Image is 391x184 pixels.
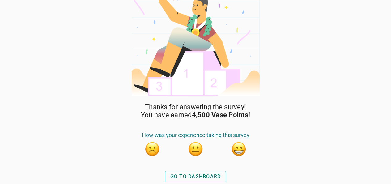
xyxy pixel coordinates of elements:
[145,103,246,111] span: Thanks for answering the survey!
[170,173,221,180] div: GO TO DASHBOARD
[131,132,261,142] div: How was your experience taking this survey
[165,171,226,182] button: GO TO DASHBOARD
[192,111,250,119] strong: 4,500 Vase Points!
[141,111,250,119] span: You have earned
